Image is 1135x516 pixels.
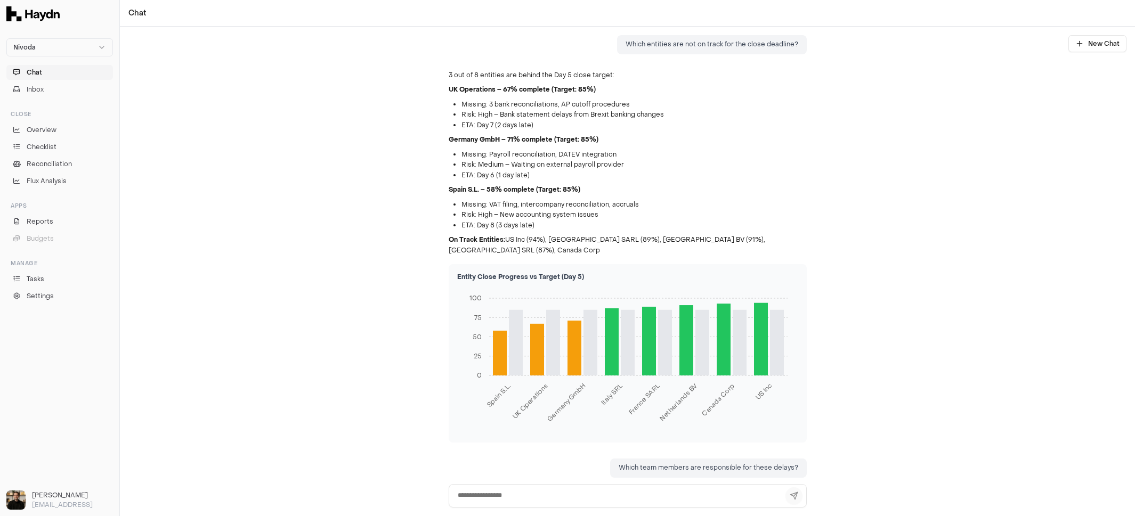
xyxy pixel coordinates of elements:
[27,85,44,94] span: Inbox
[619,463,798,473] p: Which team members are responsible for these delays?
[27,291,54,301] span: Settings
[6,272,113,286] a: Tasks
[6,140,113,154] a: Checklist
[473,333,482,341] tspan: 50
[485,382,513,409] tspan: Spain S.L.
[461,170,807,181] li: ETA: Day 6 (1 day late)
[700,382,736,418] tspan: Canada Corp
[27,159,72,169] span: Reconciliation
[27,217,53,226] span: Reports
[449,70,807,81] p: 3 out of 8 entities are behind the Day 5 close target:
[510,382,550,421] tspan: UK Operations
[469,294,482,302] tspan: 100
[477,371,482,380] tspan: 0
[32,500,113,510] p: [EMAIL_ADDRESS]
[474,314,482,322] tspan: 75
[627,382,662,417] tspan: France SARL
[461,120,807,131] li: ETA: Day 7 (2 days late)
[457,273,798,281] h4: Entity Close Progress vs Target (Day 5)
[6,82,113,97] button: Inbox
[27,176,67,186] span: Flux Analysis
[6,157,113,171] a: Reconciliation
[626,39,798,50] p: Which entities are not on track for the close deadline?
[461,160,807,170] li: Risk: Medium – Waiting on external payroll provider
[6,38,113,56] button: Nivoda
[6,255,113,272] div: Manage
[6,197,113,214] div: Apps
[461,150,807,160] li: Missing: Payroll reconciliation, DATEV integration
[461,110,807,120] li: Risk: High – Bank statement delays from Brexit banking changes
[474,352,482,361] tspan: 25
[6,174,113,189] a: Flux Analysis
[449,135,598,144] strong: Germany GmbH – 71% complete (Target: 85%)
[27,125,56,135] span: Overview
[461,100,807,110] li: Missing: 3 bank reconciliations, AP cutoff procedures
[32,490,113,500] h3: [PERSON_NAME]
[27,234,54,243] span: Budgets
[6,65,113,80] button: Chat
[6,214,113,229] a: Reports
[545,382,587,423] tspan: Germany GmbH
[599,382,624,407] tspan: Italy SRL
[449,235,505,244] strong: On Track Entities:
[449,235,807,256] p: US Inc (94%), [GEOGRAPHIC_DATA] SARL (89%), [GEOGRAPHIC_DATA] BV (91%), [GEOGRAPHIC_DATA] SRL (87...
[449,185,580,194] strong: Spain S.L. – 58% complete (Target: 85%)
[6,105,113,122] div: Close
[13,43,36,52] span: Nivoda
[27,142,56,152] span: Checklist
[449,85,596,94] strong: UK Operations – 67% complete (Target: 85%)
[658,381,699,423] tspan: Netherlands BV
[128,8,147,19] a: Chat
[6,231,113,246] button: Budgets
[1068,35,1126,52] button: New Chat
[461,220,807,231] li: ETA: Day 8 (3 days late)
[6,289,113,304] a: Settings
[6,6,60,21] img: Haydn Logo
[461,210,807,220] li: Risk: High – New accounting system issues
[461,200,807,210] li: Missing: VAT filing, intercompany reconciliation, accruals
[27,274,44,284] span: Tasks
[753,382,773,402] tspan: US Inc
[6,122,113,137] a: Overview
[6,490,26,510] img: Ole Heine
[27,68,42,77] span: Chat
[128,8,147,19] nav: breadcrumb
